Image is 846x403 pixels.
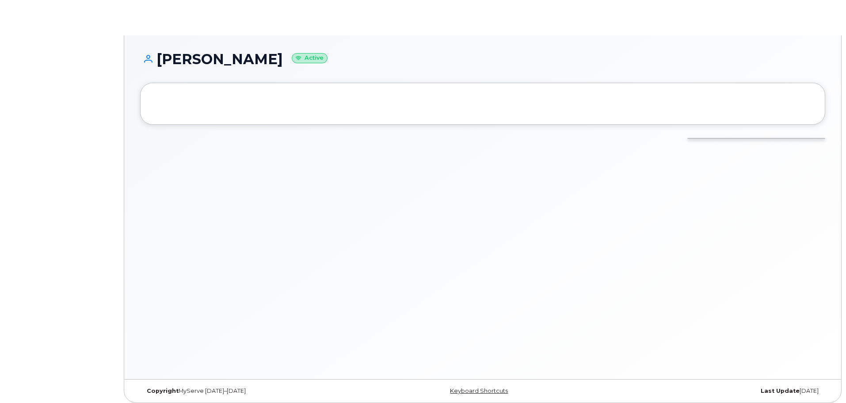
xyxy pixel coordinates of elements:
div: [DATE] [597,388,825,395]
a: Keyboard Shortcuts [450,388,508,394]
strong: Last Update [761,388,800,394]
div: MyServe [DATE]–[DATE] [140,388,369,395]
small: Active [292,53,328,63]
h1: [PERSON_NAME] [140,51,825,67]
strong: Copyright [147,388,179,394]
